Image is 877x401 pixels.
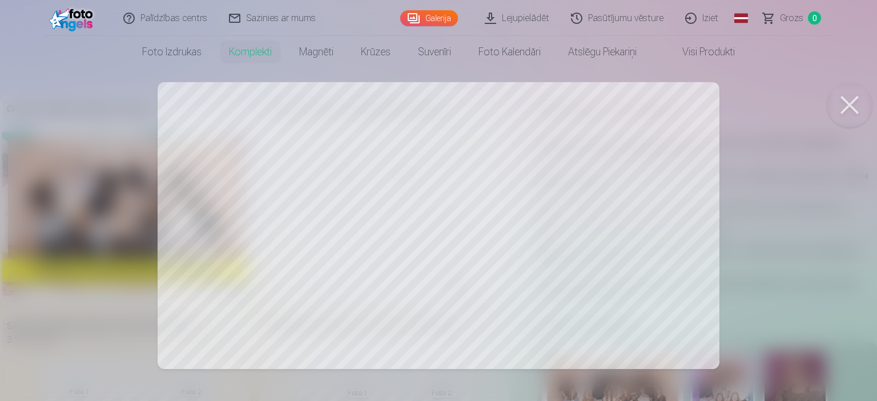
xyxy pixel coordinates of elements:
[404,36,465,68] a: Suvenīri
[808,11,821,25] span: 0
[465,36,554,68] a: Foto kalendāri
[650,36,749,68] a: Visi produkti
[400,10,458,26] a: Galerija
[780,11,803,25] span: Grozs
[128,36,215,68] a: Foto izdrukas
[347,36,404,68] a: Krūzes
[285,36,347,68] a: Magnēti
[49,5,97,31] img: /fa1
[215,36,285,68] a: Komplekti
[554,36,650,68] a: Atslēgu piekariņi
